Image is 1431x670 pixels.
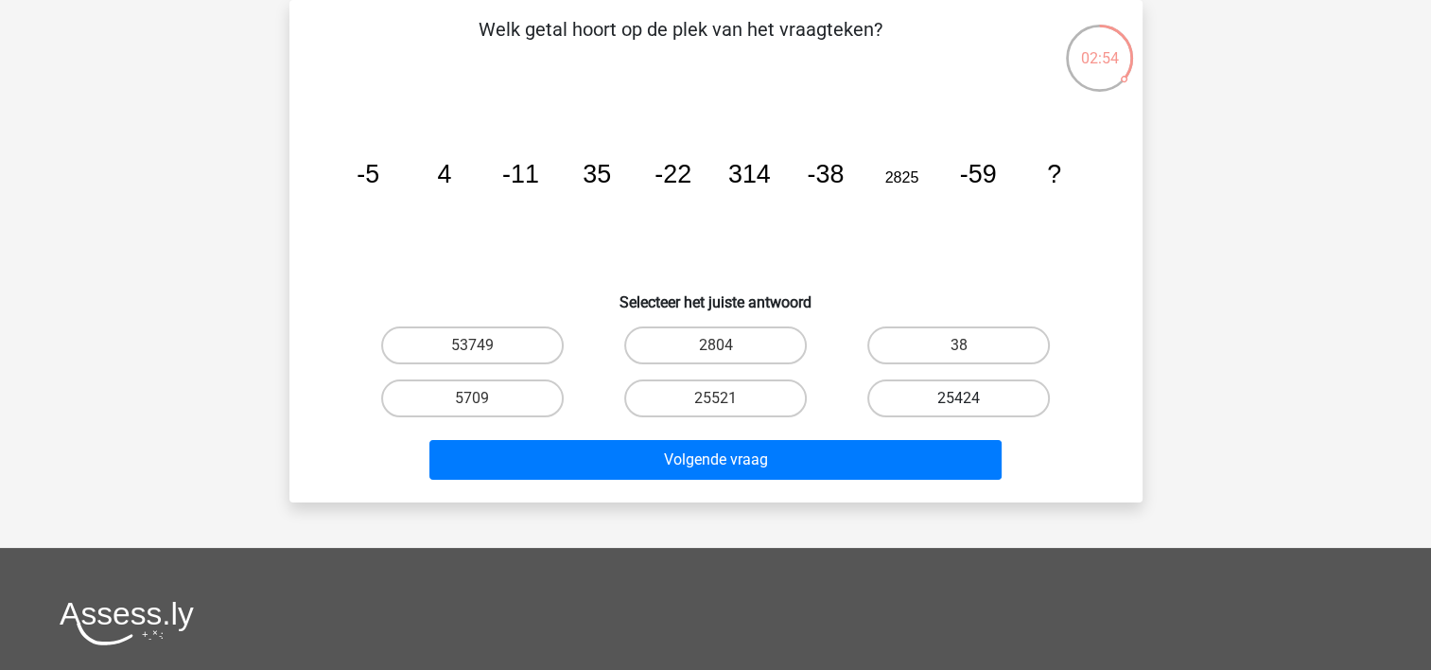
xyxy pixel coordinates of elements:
[583,160,611,188] tspan: 35
[807,160,844,188] tspan: -38
[320,278,1112,311] h6: Selecteer het juiste antwoord
[60,601,194,645] img: Assessly logo
[357,160,379,188] tspan: -5
[959,160,996,188] tspan: -59
[1064,23,1135,70] div: 02:54
[727,160,770,188] tspan: 314
[867,326,1050,364] label: 38
[654,160,691,188] tspan: -22
[867,379,1050,417] label: 25424
[502,160,539,188] tspan: -11
[381,326,564,364] label: 53749
[624,379,807,417] label: 25521
[1047,160,1061,188] tspan: ?
[320,15,1041,72] p: Welk getal hoort op de plek van het vraagteken?
[884,168,918,185] tspan: 2825
[381,379,564,417] label: 5709
[437,160,451,188] tspan: 4
[624,326,807,364] label: 2804
[429,440,1002,480] button: Volgende vraag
